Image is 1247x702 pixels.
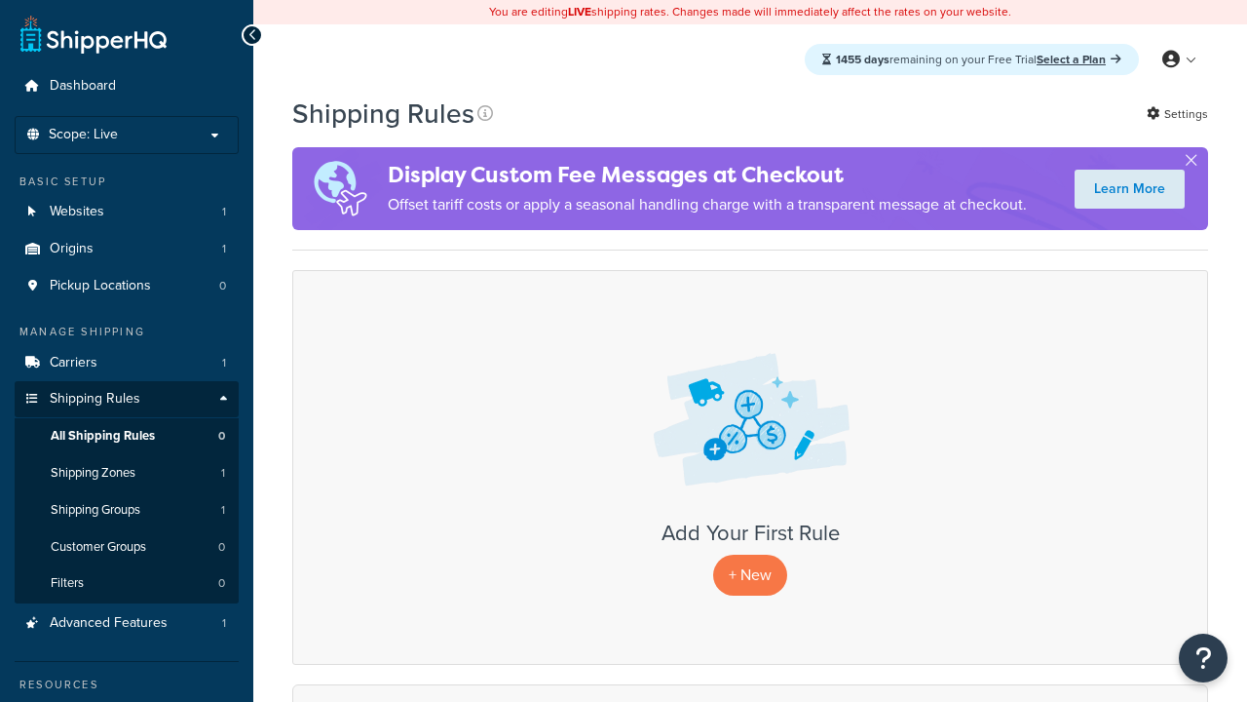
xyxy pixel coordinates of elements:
[222,204,226,220] span: 1
[218,539,225,556] span: 0
[15,381,239,604] li: Shipping Rules
[15,345,239,381] a: Carriers 1
[15,381,239,417] a: Shipping Rules
[51,428,155,445] span: All Shipping Rules
[50,78,116,95] span: Dashboard
[50,391,140,408] span: Shipping Rules
[15,418,239,454] a: All Shipping Rules 0
[713,555,787,595] p: + New
[50,241,94,257] span: Origins
[15,324,239,340] div: Manage Shipping
[1075,170,1185,209] a: Learn More
[388,159,1027,191] h4: Display Custom Fee Messages at Checkout
[15,194,239,230] a: Websites 1
[15,174,239,190] div: Basic Setup
[222,355,226,371] span: 1
[15,605,239,642] a: Advanced Features 1
[50,615,168,632] span: Advanced Features
[51,465,135,482] span: Shipping Zones
[15,231,239,267] li: Origins
[15,68,239,104] a: Dashboard
[218,575,225,592] span: 0
[836,51,889,68] strong: 1455 days
[51,539,146,556] span: Customer Groups
[15,529,239,565] a: Customer Groups 0
[15,565,239,602] li: Filters
[15,492,239,528] li: Shipping Groups
[219,278,226,294] span: 0
[1179,634,1228,682] button: Open Resource Center
[15,492,239,528] a: Shipping Groups 1
[1037,51,1121,68] a: Select a Plan
[15,565,239,602] a: Filters 0
[51,575,84,592] span: Filters
[218,428,225,445] span: 0
[568,3,591,20] b: LIVE
[50,278,151,294] span: Pickup Locations
[51,502,140,519] span: Shipping Groups
[15,231,239,267] a: Origins 1
[15,345,239,381] li: Carriers
[15,677,239,693] div: Resources
[292,95,474,133] h1: Shipping Rules
[20,15,167,54] a: ShipperHQ Home
[50,355,97,371] span: Carriers
[221,502,225,519] span: 1
[313,522,1188,545] h3: Add Your First Rule
[15,268,239,304] li: Pickup Locations
[15,418,239,454] li: All Shipping Rules
[292,147,388,230] img: duties-banner-06bc72dcb5fe05cb3f9472aba00be2ae8eb53ab6f0d8bb03d382ba314ac3c341.png
[222,241,226,257] span: 1
[15,529,239,565] li: Customer Groups
[805,44,1139,75] div: remaining on your Free Trial
[15,194,239,230] li: Websites
[50,204,104,220] span: Websites
[222,615,226,632] span: 1
[1147,100,1208,128] a: Settings
[15,455,239,491] li: Shipping Zones
[388,191,1027,218] p: Offset tariff costs or apply a seasonal handling charge with a transparent message at checkout.
[15,605,239,642] li: Advanced Features
[15,268,239,304] a: Pickup Locations 0
[221,465,225,482] span: 1
[15,455,239,491] a: Shipping Zones 1
[49,127,118,143] span: Scope: Live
